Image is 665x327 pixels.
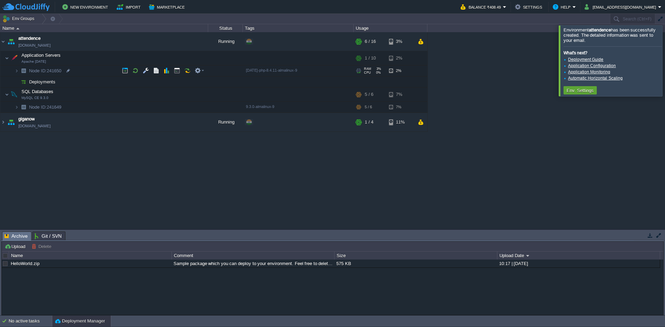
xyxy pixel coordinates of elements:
span: Node ID: [29,68,47,73]
button: Settings [515,3,544,11]
span: [DATE]-php-8.4.11-almalinux-9 [246,68,297,72]
span: MySQL CE 9.3.0 [21,96,48,100]
div: 6 / 16 [365,32,376,51]
div: Name [9,252,171,260]
div: 2% [389,51,411,65]
span: SQL Databases [21,89,54,94]
img: AMDAwAAAACH5BAEAAAAALAAAAAABAAEAAAICRAEAOw== [5,51,9,65]
span: 241650 [28,68,62,74]
button: Balance ₹408.49 [461,3,503,11]
div: Upload Date [498,252,660,260]
img: AMDAwAAAACH5BAEAAAAALAAAAAABAAEAAAICRAEAOw== [16,28,19,29]
div: 7% [389,102,411,112]
button: Upload [5,243,27,249]
a: Node ID:241649 [28,104,62,110]
div: Running [208,32,243,51]
div: Comment [172,252,334,260]
div: Tags [243,24,353,32]
div: 10:17 | [DATE] [497,260,659,267]
span: 9.3.0-almalinux-9 [246,105,274,109]
img: AMDAwAAAACH5BAEAAAAALAAAAAABAAEAAAICRAEAOw== [19,65,28,76]
button: Delete [32,243,53,249]
a: Deployment Guide [568,57,603,62]
span: RAM [364,67,371,71]
span: Apache [DATE] [21,60,46,64]
a: HelloWorld.zip [11,261,39,266]
a: [DOMAIN_NAME] [18,42,51,49]
div: Size [335,252,497,260]
img: AMDAwAAAACH5BAEAAAAALAAAAAABAAEAAAICRAEAOw== [15,102,19,112]
div: Running [208,113,243,131]
div: 575 KB [335,260,497,267]
button: Env Groups [2,14,37,24]
span: 3% [374,67,381,71]
img: AMDAwAAAACH5BAEAAAAALAAAAAABAAEAAAICRAEAOw== [19,76,28,87]
div: 5 / 6 [365,102,372,112]
a: [DOMAIN_NAME] [18,122,51,129]
a: Node ID:241650 [28,68,62,74]
span: Environment has been successfully created. The detailed information was sent to your email. [564,27,656,43]
span: Node ID: [29,105,47,110]
div: No active tasks [9,316,52,327]
img: AMDAwAAAACH5BAEAAAAALAAAAAABAAEAAAICRAEAOw== [9,51,19,65]
div: 2% [389,65,411,76]
a: Application Monitoring [568,70,610,74]
img: AMDAwAAAACH5BAEAAAAALAAAAAABAAEAAAICRAEAOw== [6,32,16,51]
img: AMDAwAAAACH5BAEAAAAALAAAAAABAAEAAAICRAEAOw== [19,102,28,112]
div: 7% [389,88,411,101]
button: Import [117,3,143,11]
span: Archive [5,232,28,240]
img: AMDAwAAAACH5BAEAAAAALAAAAAABAAEAAAICRAEAOw== [15,65,19,76]
a: giganow [18,116,35,122]
img: AMDAwAAAACH5BAEAAAAALAAAAAABAAEAAAICRAEAOw== [15,76,19,87]
button: Env. Settings [565,87,596,93]
div: 1 / 10 [365,51,376,65]
span: Application Servers [21,52,62,58]
button: [EMAIL_ADDRESS][DOMAIN_NAME] [585,3,658,11]
b: attendence [589,27,611,33]
img: AMDAwAAAACH5BAEAAAAALAAAAAABAAEAAAICRAEAOw== [0,32,6,51]
img: CloudJiffy [2,3,50,11]
a: SQL DatabasesMySQL CE 9.3.0 [21,89,54,94]
a: Application ServersApache [DATE] [21,53,62,58]
button: Deployment Manager [55,318,105,325]
img: AMDAwAAAACH5BAEAAAAALAAAAAABAAEAAAICRAEAOw== [6,113,16,131]
span: 241649 [28,104,62,110]
div: 3% [389,32,411,51]
div: Usage [354,24,427,32]
span: Git / SVN [35,232,62,240]
div: Status [209,24,242,32]
img: AMDAwAAAACH5BAEAAAAALAAAAAABAAEAAAICRAEAOw== [5,88,9,101]
a: attendence [18,35,41,42]
span: 0% [374,71,381,74]
a: Deployments [28,79,56,85]
button: Help [553,3,573,11]
div: Sample package which you can deploy to your environment. Feel free to delete and upload a package... [172,260,334,267]
img: AMDAwAAAACH5BAEAAAAALAAAAAABAAEAAAICRAEAOw== [0,113,6,131]
a: Automatic Horizontal Scaling [568,76,623,81]
div: 11% [389,113,411,131]
a: Application Configuration [568,63,616,68]
span: CPU [364,71,371,74]
iframe: chat widget [636,299,658,320]
div: Name [1,24,208,32]
div: 1 / 4 [365,113,373,131]
b: What's next? [564,51,587,55]
img: AMDAwAAAACH5BAEAAAAALAAAAAABAAEAAAICRAEAOw== [9,88,19,101]
div: 5 / 6 [365,88,373,101]
button: New Environment [62,3,110,11]
button: Marketplace [149,3,187,11]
